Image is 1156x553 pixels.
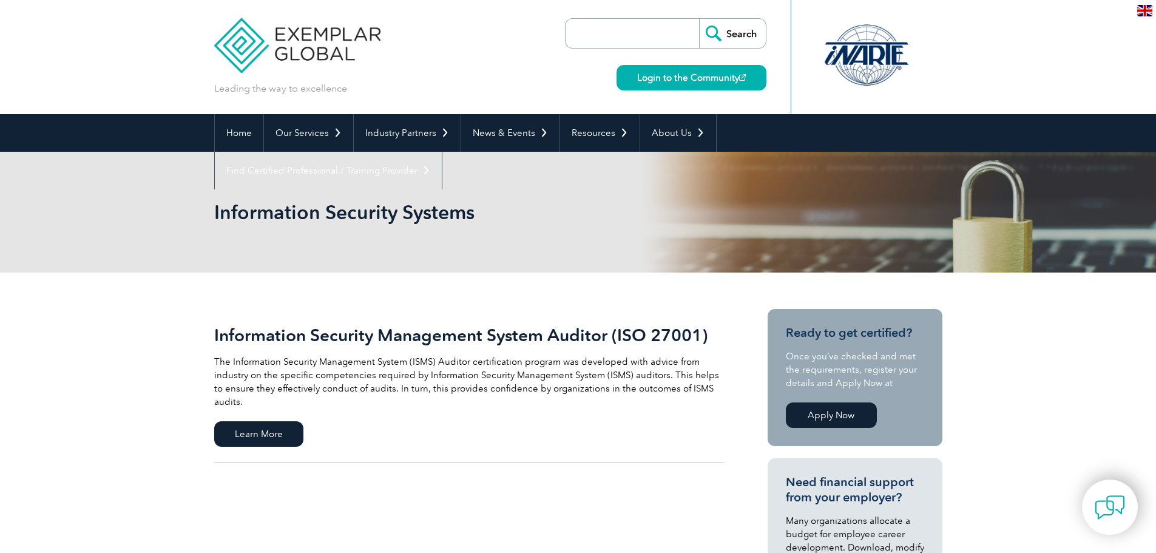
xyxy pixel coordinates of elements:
[786,325,924,341] h3: Ready to get certified?
[214,82,347,95] p: Leading the way to excellence
[699,19,766,48] input: Search
[739,74,746,81] img: open_square.png
[215,114,263,152] a: Home
[560,114,640,152] a: Resources
[214,355,724,409] p: The Information Security Management System (ISMS) Auditor certification program was developed wit...
[461,114,559,152] a: News & Events
[786,350,924,390] p: Once you’ve checked and met the requirements, register your details and Apply Now at
[214,309,724,463] a: Information Security Management System Auditor (ISO 27001) The Information Security Management Sy...
[640,114,716,152] a: About Us
[215,152,442,189] a: Find Certified Professional / Training Provider
[1095,492,1125,523] img: contact-chat.png
[786,402,877,428] a: Apply Now
[214,325,724,345] h2: Information Security Management System Auditor (ISO 27001)
[786,475,924,505] h3: Need financial support from your employer?
[1137,5,1152,16] img: en
[354,114,461,152] a: Industry Partners
[214,421,303,447] span: Learn More
[214,200,680,224] h1: Information Security Systems
[617,65,766,90] a: Login to the Community
[264,114,353,152] a: Our Services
